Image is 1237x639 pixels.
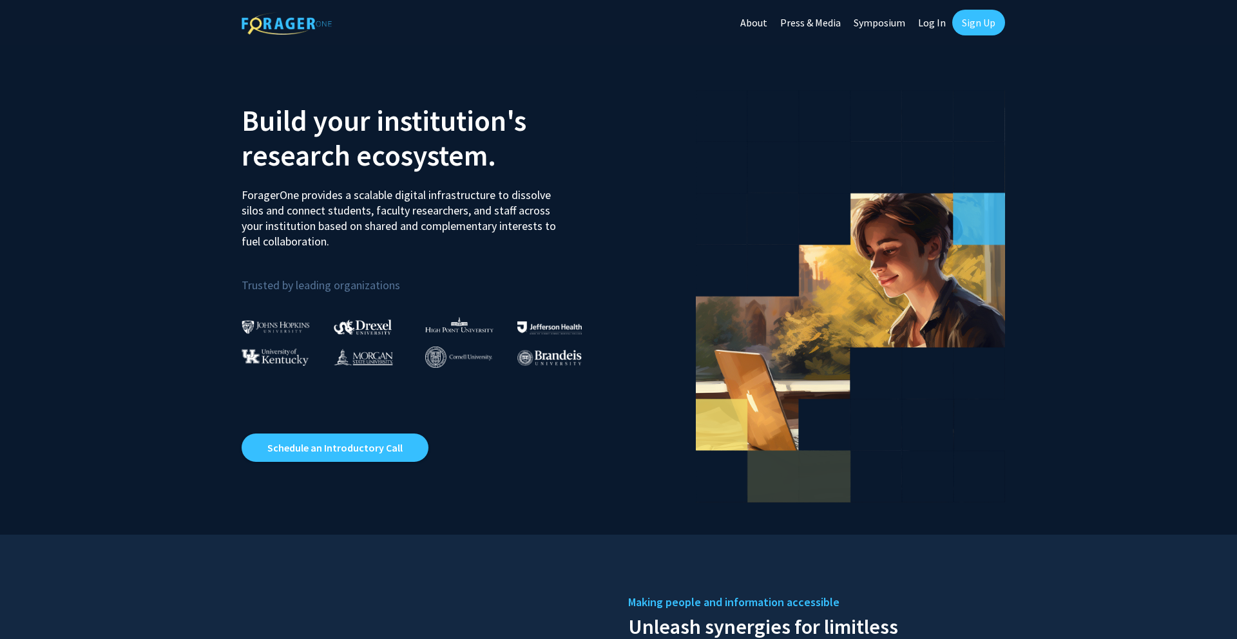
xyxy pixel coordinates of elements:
[628,593,995,612] h5: Making people and information accessible
[517,321,582,334] img: Thomas Jefferson University
[242,12,332,35] img: ForagerOne Logo
[425,347,492,368] img: Cornell University
[517,350,582,366] img: Brandeis University
[242,348,309,366] img: University of Kentucky
[334,348,393,365] img: Morgan State University
[242,434,428,462] a: Opens in a new tab
[425,317,494,332] img: High Point University
[242,103,609,173] h2: Build your institution's research ecosystem.
[952,10,1005,35] a: Sign Up
[242,320,310,334] img: Johns Hopkins University
[242,260,609,295] p: Trusted by leading organizations
[242,178,565,249] p: ForagerOne provides a scalable digital infrastructure to dissolve silos and connect students, fac...
[10,581,55,629] iframe: Chat
[334,319,392,334] img: Drexel University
